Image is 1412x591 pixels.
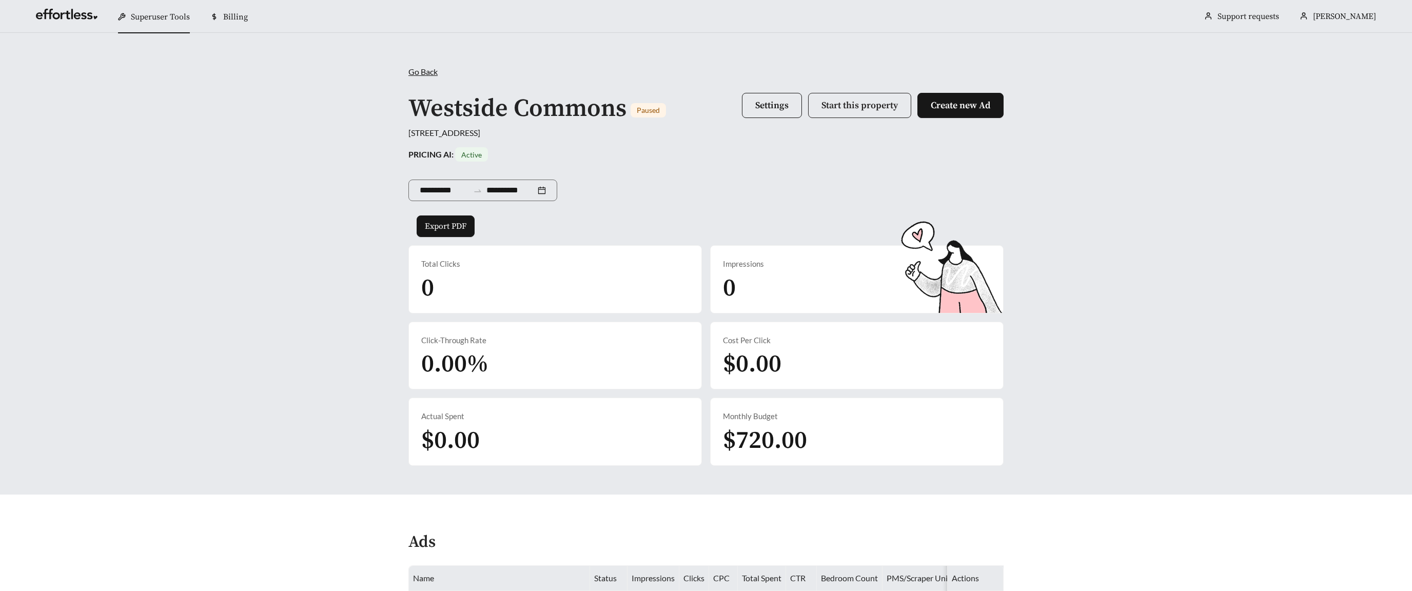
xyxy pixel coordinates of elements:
[948,566,1004,591] th: Actions
[637,106,660,114] span: Paused
[425,220,466,232] span: Export PDF
[408,534,436,551] h4: Ads
[461,150,482,159] span: Active
[421,258,689,270] div: Total Clicks
[1218,11,1279,22] a: Support requests
[223,12,248,22] span: Billing
[473,186,482,195] span: to
[738,566,786,591] th: Total Spent
[408,149,488,159] strong: PRICING AI:
[421,425,480,456] span: $0.00
[742,93,802,118] button: Settings
[590,566,627,591] th: Status
[421,273,434,304] span: 0
[817,566,882,591] th: Bedroom Count
[723,410,991,422] div: Monthly Budget
[131,12,190,22] span: Superuser Tools
[790,573,806,583] span: CTR
[421,410,689,422] div: Actual Spent
[755,100,789,111] span: Settings
[409,566,590,591] th: Name
[408,67,438,76] span: Go Back
[627,566,679,591] th: Impressions
[821,100,898,111] span: Start this property
[713,573,730,583] span: CPC
[723,334,991,346] div: Cost Per Click
[408,93,626,124] h1: Westside Commons
[723,258,991,270] div: Impressions
[679,566,709,591] th: Clicks
[417,215,475,237] button: Export PDF
[723,349,781,380] span: $0.00
[408,127,1004,139] div: [STREET_ADDRESS]
[1313,11,1376,22] span: [PERSON_NAME]
[917,93,1004,118] button: Create new Ad
[723,273,736,304] span: 0
[931,100,990,111] span: Create new Ad
[421,349,488,380] span: 0.00%
[808,93,911,118] button: Start this property
[882,566,975,591] th: PMS/Scraper Unit Price
[421,334,689,346] div: Click-Through Rate
[473,186,482,195] span: swap-right
[723,425,807,456] span: $720.00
